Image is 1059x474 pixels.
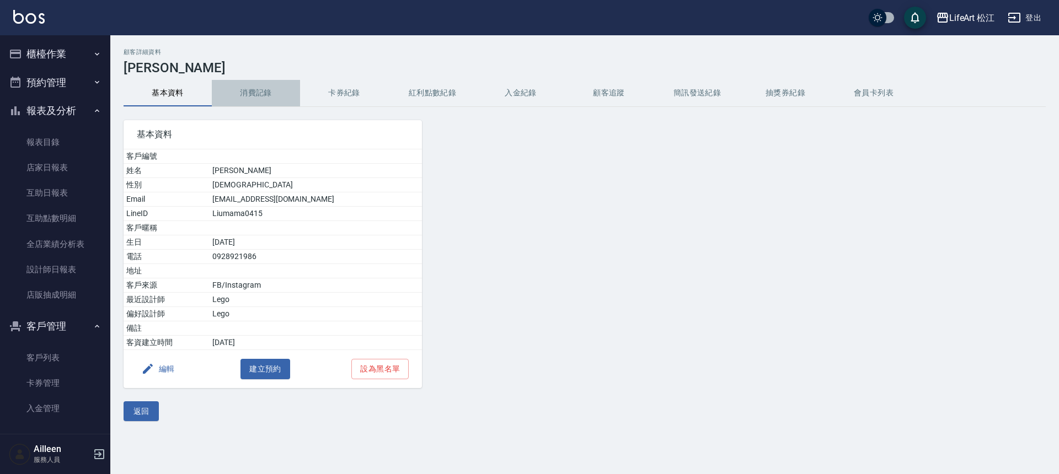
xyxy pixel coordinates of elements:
[210,307,422,321] td: Lego
[124,336,210,350] td: 客資建立時間
[477,80,565,106] button: 入金紀錄
[4,231,106,257] a: 全店業績分析表
[210,207,422,221] td: Liumama0415
[741,80,830,106] button: 抽獎券紀錄
[124,401,159,422] button: 返回
[4,96,106,125] button: 報表及分析
[210,336,422,350] td: [DATE]
[300,80,388,106] button: 卡券紀錄
[124,178,210,192] td: 性別
[351,359,409,379] button: 設為黑名單
[4,130,106,155] a: 報表目錄
[4,206,106,231] a: 互助點數明細
[210,192,422,207] td: [EMAIL_ADDRESS][DOMAIN_NAME]
[13,10,45,24] img: Logo
[240,359,290,379] button: 建立預約
[210,293,422,307] td: Lego
[4,370,106,396] a: 卡券管理
[124,293,210,307] td: 最近設計師
[4,180,106,206] a: 互助日報表
[4,312,106,341] button: 客戶管理
[137,359,179,379] button: 編輯
[4,282,106,308] a: 店販抽成明細
[210,278,422,293] td: FB/Instagram
[1003,8,1046,28] button: 登出
[4,68,106,97] button: 預約管理
[4,40,106,68] button: 櫃檯作業
[137,129,409,140] span: 基本資料
[949,11,995,25] div: LifeArt 松江
[124,49,1046,56] h2: 顧客詳細資料
[4,345,106,370] a: 客戶列表
[34,444,90,455] h5: Ailleen
[124,192,210,207] td: Email
[4,426,106,455] button: 商品管理
[210,250,422,264] td: 0928921986
[124,250,210,264] td: 電話
[904,7,926,29] button: save
[212,80,300,106] button: 消費記錄
[124,164,210,178] td: 姓名
[4,155,106,180] a: 店家日報表
[9,443,31,465] img: Person
[124,278,210,293] td: 客戶來源
[653,80,741,106] button: 簡訊發送紀錄
[565,80,653,106] button: 顧客追蹤
[932,7,999,29] button: LifeArt 松江
[124,235,210,250] td: 生日
[210,235,422,250] td: [DATE]
[4,396,106,421] a: 入金管理
[830,80,918,106] button: 會員卡列表
[124,307,210,321] td: 偏好設計師
[34,455,90,465] p: 服務人員
[388,80,477,106] button: 紅利點數紀錄
[124,149,210,164] td: 客戶編號
[4,257,106,282] a: 設計師日報表
[124,264,210,278] td: 地址
[124,321,210,336] td: 備註
[124,60,1046,76] h3: [PERSON_NAME]
[210,178,422,192] td: [DEMOGRAPHIC_DATA]
[124,221,210,235] td: 客戶暱稱
[124,80,212,106] button: 基本資料
[124,207,210,221] td: LineID
[210,164,422,178] td: [PERSON_NAME]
